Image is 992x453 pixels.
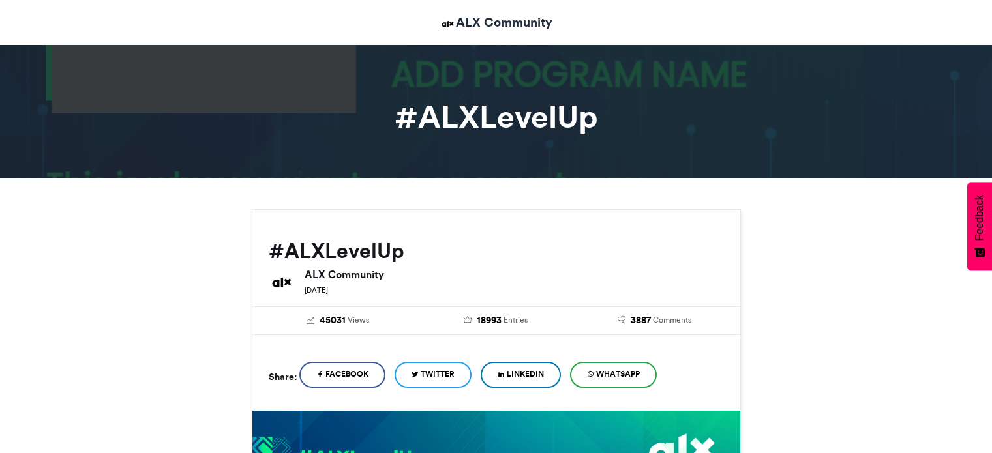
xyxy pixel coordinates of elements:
span: 45031 [320,314,346,328]
span: Feedback [974,195,985,241]
a: WhatsApp [570,362,657,388]
a: 3887 Comments [585,314,724,328]
button: Feedback - Show survey [967,182,992,270]
span: Views [348,314,369,326]
img: ALX Community [269,269,295,295]
a: 18993 Entries [427,314,565,328]
img: ALX Community [440,16,456,32]
span: LinkedIn [507,368,544,380]
a: Facebook [299,362,385,388]
a: Twitter [395,362,472,388]
span: WhatsApp [596,368,640,380]
span: Facebook [325,368,368,380]
h1: #ALXLevelUp [134,101,858,132]
a: LinkedIn [481,362,561,388]
h5: Share: [269,368,297,385]
span: Comments [653,314,691,326]
span: Entries [504,314,528,326]
span: 18993 [477,314,502,328]
small: [DATE] [305,285,328,295]
h2: #ALXLevelUp [269,239,724,263]
a: 45031 Views [269,314,408,328]
span: Twitter [421,368,455,380]
a: ALX Community [440,13,552,32]
span: 3887 [631,314,651,328]
h6: ALX Community [305,269,724,280]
